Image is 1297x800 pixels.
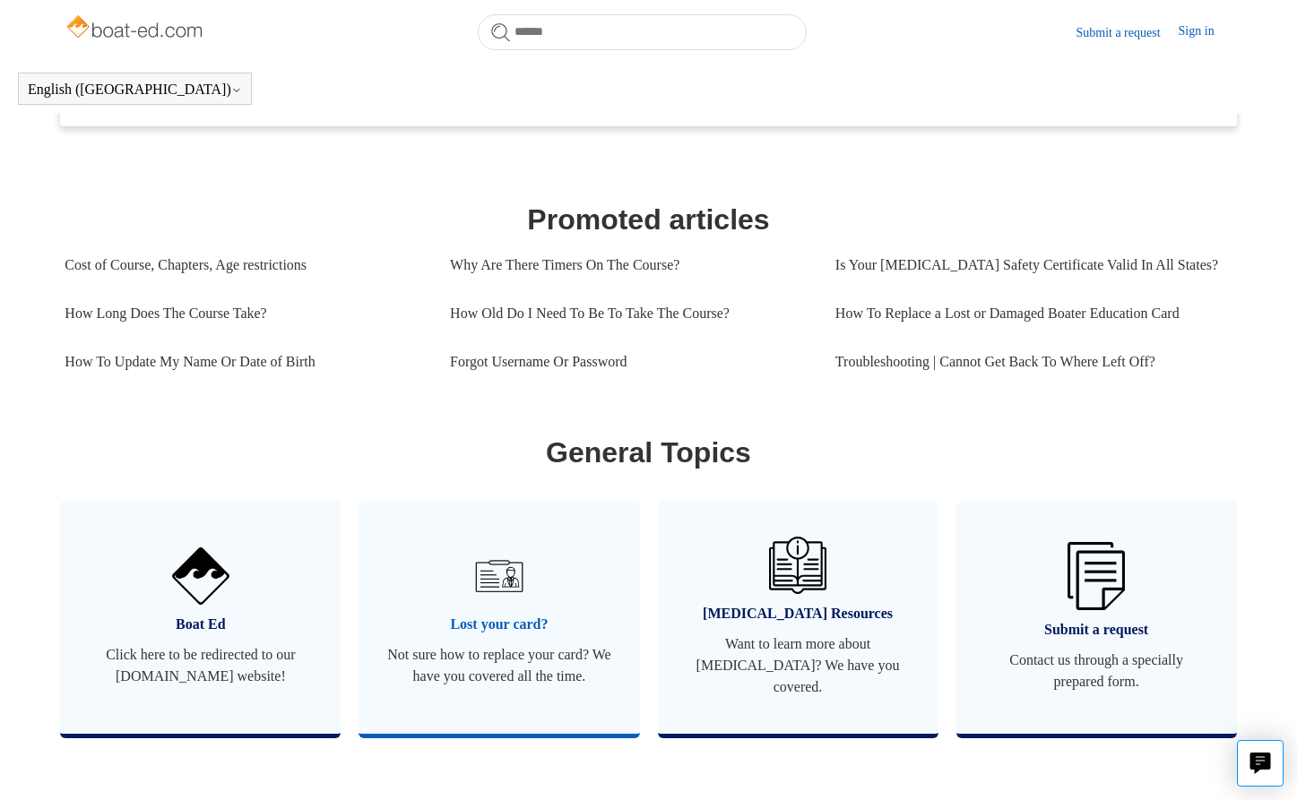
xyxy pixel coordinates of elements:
a: How Long Does The Course Take? [65,289,423,338]
span: Want to learn more about [MEDICAL_DATA]? We have you covered. [685,633,912,698]
a: Is Your [MEDICAL_DATA] Safety Certificate Valid In All States? [835,241,1221,289]
a: Submit a request Contact us through a specially prepared form. [956,501,1237,734]
a: Why Are There Timers On The Course? [450,241,808,289]
img: 01HZPCYVNCVF44JPJQE4DN11EA [172,547,229,605]
h1: General Topics [65,431,1232,474]
a: Sign in [1179,22,1232,43]
button: Live chat [1237,740,1284,787]
span: Not sure how to replace your card? We have you covered all the time. [385,644,612,687]
button: English ([GEOGRAPHIC_DATA]) [28,82,242,98]
a: Troubleshooting | Cannot Get Back To Where Left Off? [835,338,1221,386]
span: Boat Ed [87,614,314,635]
a: Forgot Username Or Password [450,338,808,386]
a: Lost your card? Not sure how to replace your card? We have you covered all the time. [359,501,639,734]
span: [MEDICAL_DATA] Resources [685,603,912,624]
span: Submit a request [983,619,1210,641]
a: How Old Do I Need To Be To Take The Course? [450,289,808,338]
a: Cost of Course, Chapters, Age restrictions [65,241,423,289]
a: How To Replace a Lost or Damaged Boater Education Card [835,289,1221,338]
a: Submit a request [1076,23,1178,42]
a: [MEDICAL_DATA] Resources Want to learn more about [MEDICAL_DATA]? We have you covered. [658,501,938,734]
img: 01HZPCYVT14CG9T703FEE4SFXC [468,545,531,607]
h1: Promoted articles [65,198,1232,241]
a: How To Update My Name Or Date of Birth [65,338,423,386]
input: Search [478,14,807,50]
a: Boat Ed Click here to be redirected to our [DOMAIN_NAME] website! [60,501,341,734]
span: Click here to be redirected to our [DOMAIN_NAME] website! [87,644,314,687]
span: Lost your card? [385,614,612,635]
span: Contact us through a specially prepared form. [983,649,1210,692]
img: 01HZPCYVZMCNPYXCC0DPA2R54M [769,537,826,594]
img: Boat-Ed Help Center home page [65,11,207,47]
img: 01HZPCYW3NK71669VZTW7XY4G9 [1068,542,1125,611]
